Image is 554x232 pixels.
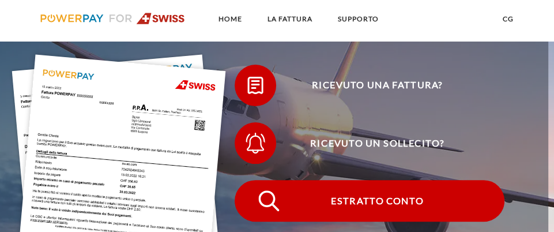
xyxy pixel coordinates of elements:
[328,9,389,29] a: SUPPORTO
[243,130,269,156] img: qb_bell.svg
[235,122,504,164] button: Ricevuto un sollecito?
[40,13,185,24] img: logo-swiss.svg
[250,65,504,106] span: Ricevuto una fattura?
[243,73,269,99] img: qb_bill.svg
[250,122,504,164] span: Ricevuto un sollecito?
[235,180,504,222] button: Estratto conto
[220,178,519,224] a: Estratto conto
[258,9,322,29] a: LA FATTURA
[220,62,519,108] a: Ricevuto una fattura?
[220,120,519,166] a: Ricevuto un sollecito?
[209,9,252,29] a: Home
[235,65,504,106] button: Ricevuto una fattura?
[250,180,504,222] span: Estratto conto
[256,188,282,214] img: qb_search.svg
[493,9,523,29] a: CG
